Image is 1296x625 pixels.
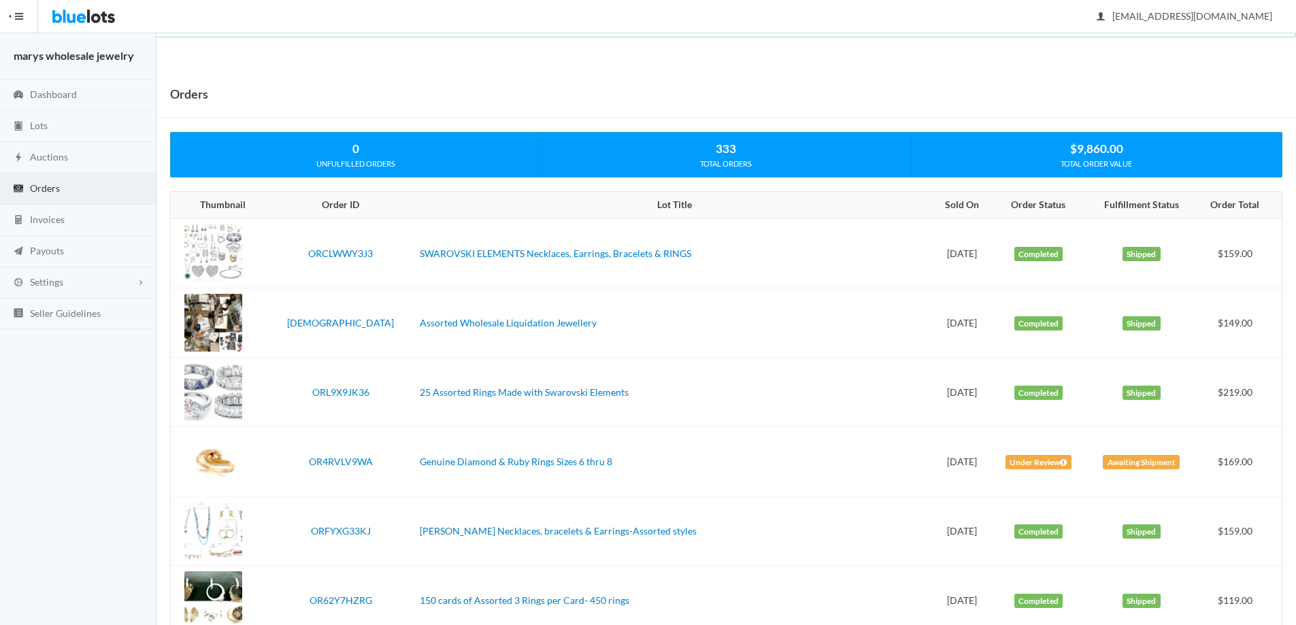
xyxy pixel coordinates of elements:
span: Invoices [30,214,65,225]
ion-icon: person [1094,11,1108,24]
ion-icon: cash [12,183,25,196]
td: $159.00 [1197,218,1282,288]
th: Order ID [267,192,415,219]
ion-icon: paper plane [12,246,25,258]
a: [DEMOGRAPHIC_DATA] [287,317,394,328]
label: Shipped [1123,524,1161,539]
strong: marys wholesale jewelry [14,49,134,62]
span: Seller Guidelines [30,307,101,319]
span: Orders [30,182,60,194]
td: $169.00 [1197,427,1282,496]
td: [DATE] [934,218,991,288]
a: ORFYXG33KJ [311,525,371,537]
label: Completed [1014,247,1063,262]
label: Shipped [1123,316,1161,331]
strong: 0 [352,141,359,156]
td: [DATE] [934,496,991,566]
ion-icon: clipboard [12,120,25,133]
span: [EMAIL_ADDRESS][DOMAIN_NAME] [1097,10,1272,22]
ion-icon: flash [12,152,25,165]
th: Lot Title [414,192,934,219]
a: Genuine Diamond & Ruby Rings Sizes 6 thru 8 [420,456,612,467]
a: ORCLWWY3J3 [308,248,373,259]
a: OR4RVLV9WA [309,456,373,467]
label: Under Review [1006,455,1071,470]
a: 25 Assorted Rings Made with Swarovski Elements [420,386,629,398]
a: 150 cards of Assorted 3 Rings per Card- 450 rings [420,594,629,606]
label: Awaiting Shipment [1103,455,1180,470]
td: [DATE] [934,358,991,427]
label: Shipped [1123,386,1161,401]
th: Thumbnail [171,192,267,219]
span: Dashboard [30,88,77,100]
th: Order Total [1197,192,1282,219]
a: [PERSON_NAME] Necklaces, bracelets & Earrings-Assorted styles [420,525,697,537]
strong: 333 [716,141,736,156]
td: [DATE] [934,288,991,358]
label: Shipped [1123,594,1161,609]
label: Shipped [1123,247,1161,262]
td: $159.00 [1197,496,1282,566]
label: Completed [1014,386,1063,401]
ion-icon: list box [12,307,25,320]
th: Order Status [991,192,1086,219]
a: ORL9X9JK36 [312,386,369,398]
span: Payouts [30,245,64,256]
span: Lots [30,120,48,131]
a: SWAROVSKI ELEMENTS Necklaces, Earrings, Bracelets & RINGS [420,248,691,259]
td: $219.00 [1197,358,1282,427]
ion-icon: cog [12,277,25,290]
strong: $9,860.00 [1070,141,1123,156]
th: Fulfillment Status [1086,192,1197,219]
td: [DATE] [934,427,991,496]
th: Sold On [934,192,991,219]
td: $149.00 [1197,288,1282,358]
a: Assorted Wholesale Liquidation Jewellery [420,317,597,328]
label: Completed [1014,524,1063,539]
div: UNFULFILLED ORDERS [171,158,540,170]
div: TOTAL ORDERS [541,158,910,170]
span: Settings [30,276,63,288]
label: Completed [1014,594,1063,609]
h1: Orders [170,84,208,104]
ion-icon: speedometer [12,89,25,102]
ion-icon: calculator [12,214,25,227]
span: Auctions [30,151,68,163]
label: Completed [1014,316,1063,331]
div: TOTAL ORDER VALUE [912,158,1282,170]
a: OR62Y7HZRG [310,594,372,606]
